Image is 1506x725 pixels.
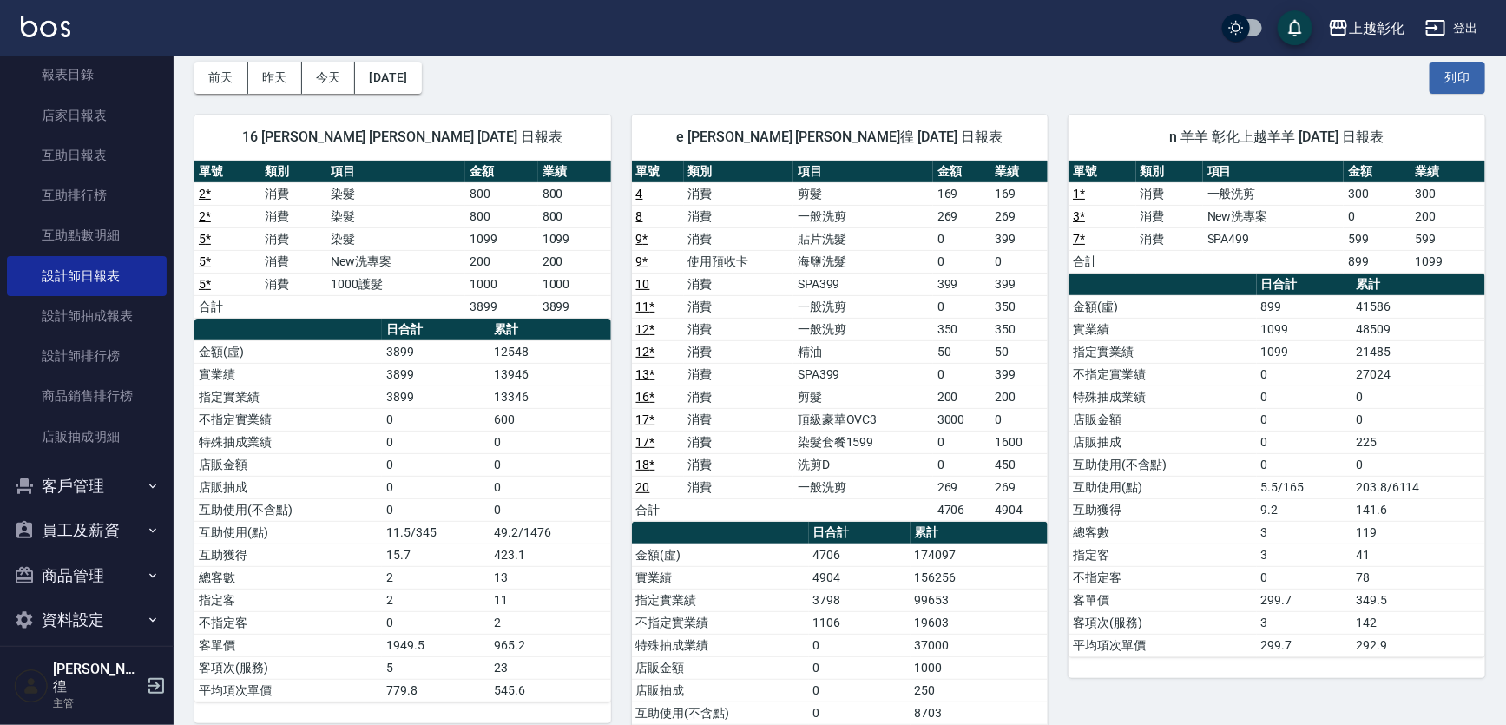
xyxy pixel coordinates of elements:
[465,295,538,318] td: 3899
[1257,453,1352,476] td: 0
[632,634,809,656] td: 特殊抽成業績
[1069,340,1256,363] td: 指定實業績
[1069,544,1256,566] td: 指定客
[684,431,793,453] td: 消費
[194,634,382,656] td: 客單價
[326,161,465,183] th: 項目
[194,589,382,611] td: 指定客
[382,319,490,341] th: 日合計
[632,702,809,724] td: 互助使用(不含點)
[382,363,490,386] td: 3899
[793,250,933,273] td: 海鹽洗髮
[1069,431,1256,453] td: 店販抽成
[1411,205,1485,227] td: 200
[194,161,260,183] th: 單號
[260,250,326,273] td: 消費
[302,62,356,94] button: 今天
[194,161,611,319] table: a dense table
[793,205,933,227] td: 一般洗剪
[933,205,990,227] td: 269
[7,55,167,95] a: 報表目錄
[1351,431,1485,453] td: 225
[632,544,809,566] td: 金額(虛)
[1257,498,1352,521] td: 9.2
[990,386,1048,408] td: 200
[653,129,1028,146] span: e [PERSON_NAME] [PERSON_NAME]徨 [DATE] 日報表
[194,408,382,431] td: 不指定實業績
[382,521,490,544] td: 11.5/345
[382,656,490,679] td: 5
[793,340,933,363] td: 精油
[911,656,1049,679] td: 1000
[490,319,611,341] th: 累計
[1203,182,1345,205] td: 一般洗剪
[990,453,1048,476] td: 450
[1430,62,1485,94] button: 列印
[194,295,260,318] td: 合計
[911,589,1049,611] td: 99653
[990,295,1048,318] td: 350
[1069,295,1256,318] td: 金額(虛)
[465,182,538,205] td: 800
[7,336,167,376] a: 設計師排行榜
[465,205,538,227] td: 800
[326,273,465,295] td: 1000護髮
[382,498,490,521] td: 0
[1344,227,1411,250] td: 599
[1069,408,1256,431] td: 店販金額
[1203,227,1345,250] td: SPA499
[636,209,643,223] a: 8
[911,566,1049,589] td: 156256
[490,386,611,408] td: 13346
[7,96,167,135] a: 店家日報表
[1351,340,1485,363] td: 21485
[382,453,490,476] td: 0
[990,363,1048,386] td: 399
[911,544,1049,566] td: 174097
[793,318,933,340] td: 一般洗剪
[1344,182,1411,205] td: 300
[933,498,990,521] td: 4706
[990,161,1048,183] th: 業績
[7,135,167,175] a: 互助日報表
[194,62,248,94] button: 前天
[1257,611,1352,634] td: 3
[1136,227,1203,250] td: 消費
[194,363,382,386] td: 實業績
[194,656,382,679] td: 客項次(服務)
[1344,205,1411,227] td: 0
[490,611,611,634] td: 2
[1351,498,1485,521] td: 141.6
[194,386,382,408] td: 指定實業績
[684,182,793,205] td: 消費
[382,386,490,408] td: 3899
[990,318,1048,340] td: 350
[53,661,141,695] h5: [PERSON_NAME]徨
[1411,182,1485,205] td: 300
[1257,544,1352,566] td: 3
[215,129,590,146] span: 16 [PERSON_NAME] [PERSON_NAME] [DATE] 日報表
[911,679,1049,702] td: 250
[933,182,990,205] td: 169
[990,431,1048,453] td: 1600
[7,376,167,416] a: 商品銷售排行榜
[809,634,911,656] td: 0
[632,498,684,521] td: 合計
[490,408,611,431] td: 600
[490,498,611,521] td: 0
[1069,498,1256,521] td: 互助獲得
[1411,227,1485,250] td: 599
[260,273,326,295] td: 消費
[1069,363,1256,386] td: 不指定實業績
[260,227,326,250] td: 消費
[1344,161,1411,183] th: 金額
[382,476,490,498] td: 0
[933,408,990,431] td: 3000
[194,431,382,453] td: 特殊抽成業績
[809,589,911,611] td: 3798
[793,453,933,476] td: 洗剪D
[538,205,611,227] td: 800
[1351,408,1485,431] td: 0
[7,508,167,553] button: 員工及薪資
[1069,386,1256,408] td: 特殊抽成業績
